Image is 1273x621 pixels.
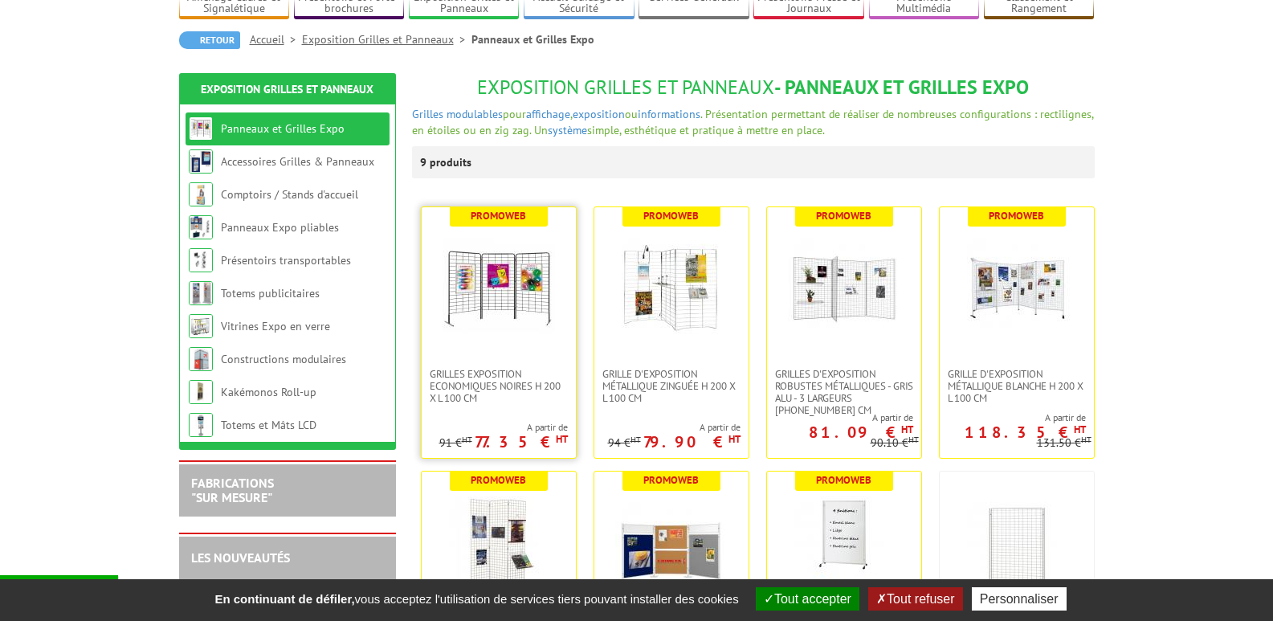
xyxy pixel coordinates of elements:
sup: HT [1081,434,1091,445]
p: 90.10 € [871,437,919,449]
img: Comptoirs / Stands d'accueil [189,182,213,206]
p: 118.35 € [965,427,1086,437]
img: Panneaux Affichage et Ecriture Mobiles - finitions liège punaisable, feutrine gris clair ou bleue... [788,496,900,608]
p: 77.35 € [475,437,568,447]
b: Promoweb [989,209,1044,223]
a: Panneaux Expo pliables [221,220,339,235]
sup: HT [728,432,741,446]
a: Grilles d'exposition robustes métalliques - gris alu - 3 largeurs [PHONE_NUMBER] cm [767,368,921,416]
img: Grille d'exposition métallique blanche H 200 x L 100 cm [961,231,1073,344]
span: Grilles Exposition Economiques Noires H 200 x L 100 cm [430,368,568,404]
a: modulables [447,107,503,121]
span: Exposition Grilles et Panneaux [477,75,774,100]
a: Constructions modulaires [221,352,346,366]
a: exposition [573,107,625,121]
button: Personnaliser (fenêtre modale) [972,587,1067,611]
a: Accessoires Grilles & Panneaux [221,154,374,169]
a: Grille d'exposition métallique blanche H 200 x L 100 cm [940,368,1094,404]
a: Panneaux et Grilles Expo [221,121,345,136]
p: 94 € [608,437,641,449]
img: Grilles Exposition Economiques Noires H 200 x L 100 cm [443,231,555,344]
img: Panneaux & Grilles modulables - liège, feutrine grise ou bleue, blanc laqué ou gris alu [615,496,728,608]
a: LES NOUVEAUTÉS [191,550,290,566]
b: Promoweb [643,473,699,487]
img: Totems publicitaires [189,281,213,305]
img: Accessoires Grilles & Panneaux [189,149,213,174]
sup: HT [1074,423,1086,436]
span: A partir de [940,411,1086,424]
img: Grille d'exposition métallique Zinguée H 200 x L 100 cm [615,231,728,344]
b: Promoweb [471,473,526,487]
a: Présentoirs transportables [221,253,351,268]
p: 79.90 € [643,437,741,447]
p: 91 € [439,437,472,449]
b: Promoweb [643,209,699,223]
span: pour , ou . Présentation permettant de réaliser de nombreuses configurations : rectilignes, en ét... [412,107,1093,137]
p: 131.50 € [1037,437,1091,449]
img: Grille d'exposition économique blanche, fixation murale, paravent ou sur pied [443,496,555,608]
img: Constructions modulaires [189,347,213,371]
a: FABRICATIONS"Sur Mesure" [191,475,274,505]
img: Panneaux Expo pliables [189,215,213,239]
button: Tout refuser [868,587,962,611]
sup: HT [462,434,472,445]
span: A partir de [767,411,913,424]
img: Kakémonos Roll-up [189,380,213,404]
sup: HT [908,434,919,445]
a: affichage [526,107,570,121]
sup: HT [556,432,568,446]
a: Exposition Grilles et Panneaux [302,32,471,47]
li: Panneaux et Grilles Expo [471,31,594,47]
span: Grilles d'exposition robustes métalliques - gris alu - 3 largeurs [PHONE_NUMBER] cm [775,368,913,416]
h1: - Panneaux et Grilles Expo [412,77,1095,98]
img: Présentoirs transportables [189,248,213,272]
img: Grilles d'exposition robustes métalliques - gris alu - 3 largeurs 70-100-120 cm [788,231,900,344]
span: vous acceptez l'utilisation de services tiers pouvant installer des cookies [206,592,746,606]
img: Panneaux et Grilles Expo [189,116,213,141]
a: informations [638,107,700,121]
a: Vitrines Expo en verre [221,319,330,333]
a: Retour [179,31,240,49]
span: Grille d'exposition métallique blanche H 200 x L 100 cm [948,368,1086,404]
strong: En continuant de défiler, [214,592,354,606]
sup: HT [901,423,913,436]
a: Grilles Exposition Economiques Noires H 200 x L 100 cm [422,368,576,404]
a: Totems et Mâts LCD [221,418,316,432]
sup: HT [630,434,641,445]
b: Promoweb [816,473,871,487]
a: système [548,123,587,137]
p: 81.09 € [809,427,913,437]
img: Vitrines Expo en verre [189,314,213,338]
button: Tout accepter [756,587,859,611]
b: Promoweb [816,209,871,223]
a: Exposition Grilles et Panneaux [201,82,373,96]
img: Panneaux Exposition Grilles mobiles sur roulettes - gris clair [961,496,1073,608]
a: Comptoirs / Stands d'accueil [221,187,358,202]
a: Grilles [412,107,443,121]
span: A partir de [608,421,741,434]
span: A partir de [439,421,568,434]
a: Grille d'exposition métallique Zinguée H 200 x L 100 cm [594,368,749,404]
span: Grille d'exposition métallique Zinguée H 200 x L 100 cm [602,368,741,404]
b: Promoweb [471,209,526,223]
img: Totems et Mâts LCD [189,413,213,437]
a: Kakémonos Roll-up [221,385,316,399]
a: Totems publicitaires [221,286,320,300]
p: 9 produits [420,146,480,178]
a: Accueil [250,32,302,47]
